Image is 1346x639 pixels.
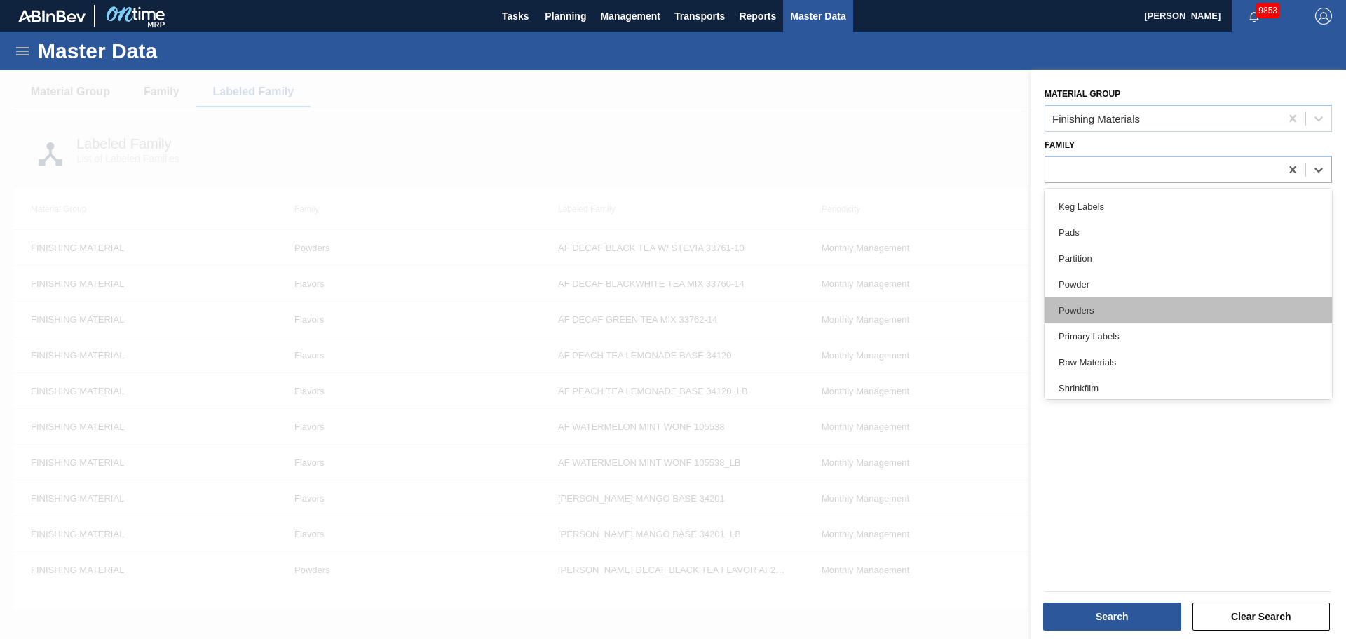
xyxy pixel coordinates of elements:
[1232,6,1277,26] button: Notifications
[18,10,86,22] img: TNhmsLtSVTkK8tSr43FrP2fwEKptu5GPRR3wAAAABJRU5ErkJggg==
[1045,220,1332,245] div: Pads
[1045,297,1332,323] div: Powders
[1256,3,1280,18] span: 9853
[1315,8,1332,25] img: Logout
[600,8,660,25] span: Management
[1045,140,1075,150] label: Family
[1052,112,1140,124] div: Finishing Materials
[1045,271,1332,297] div: Powder
[1045,245,1332,271] div: Partition
[1045,349,1332,375] div: Raw Materials
[1192,603,1331,631] button: Clear Search
[545,8,586,25] span: Planning
[1043,603,1181,631] button: Search
[1045,194,1332,220] div: Keg Labels
[38,43,287,59] h1: Master Data
[500,8,531,25] span: Tasks
[1045,89,1120,99] label: Material Group
[739,8,776,25] span: Reports
[1045,375,1332,401] div: Shrinkfilm
[674,8,725,25] span: Transports
[1045,323,1332,349] div: Primary Labels
[790,8,845,25] span: Master Data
